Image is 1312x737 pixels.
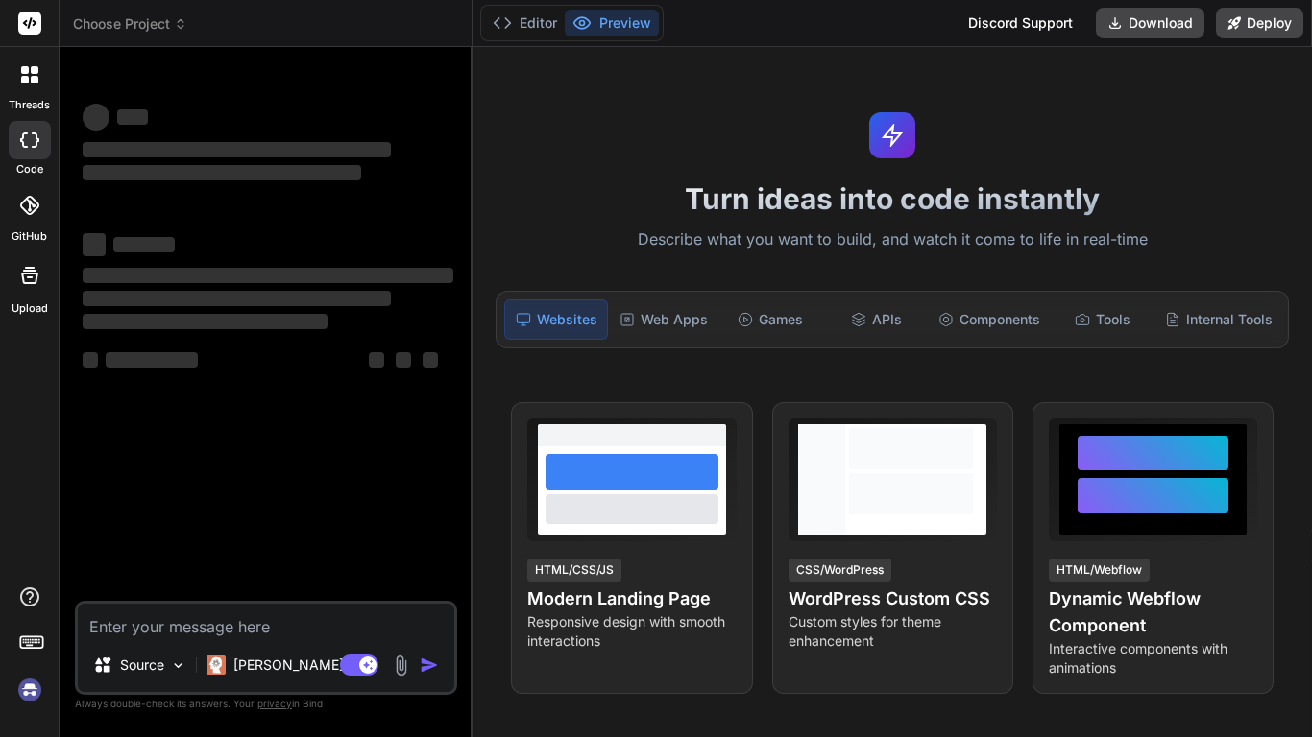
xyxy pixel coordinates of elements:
h1: Turn ideas into code instantly [484,181,1300,216]
button: Download [1096,8,1204,38]
img: attachment [390,654,412,677]
label: threads [9,97,50,113]
p: Always double-check its answers. Your in Bind [75,695,457,713]
button: Preview [565,10,659,36]
div: Web Apps [612,299,716,340]
span: ‌ [396,352,411,368]
img: Claude 4 Sonnet [207,655,226,675]
span: privacy [257,698,292,709]
div: CSS/WordPress [789,559,891,582]
span: ‌ [83,165,361,180]
span: ‌ [106,352,198,368]
div: Discord Support [957,8,1084,38]
h4: Modern Landing Page [527,585,736,612]
div: Games [719,299,821,340]
div: APIs [825,299,927,340]
p: Source [120,655,164,675]
p: Interactive components with animations [1049,639,1257,678]
div: HTML/CSS/JS [527,559,621,582]
span: ‌ [83,291,391,306]
p: [PERSON_NAME] 4 S.. [233,655,377,675]
img: signin [13,674,46,706]
p: Responsive design with smooth interactions [527,612,736,651]
button: Deploy [1216,8,1303,38]
div: Websites [504,299,608,340]
img: icon [420,655,439,675]
button: Editor [485,10,565,36]
h4: Dynamic Webflow Component [1049,585,1257,639]
span: ‌ [369,352,384,368]
span: ‌ [423,352,438,368]
span: ‌ [83,352,98,368]
span: ‌ [83,268,453,283]
img: Pick Models [170,657,186,674]
div: HTML/Webflow [1049,559,1150,582]
label: GitHub [12,228,47,245]
div: Internal Tools [1157,299,1280,340]
p: Custom styles for theme enhancement [789,612,997,651]
p: Describe what you want to build, and watch it come to life in real-time [484,227,1300,252]
label: Upload [12,300,48,317]
div: Tools [1052,299,1154,340]
span: ‌ [83,104,109,131]
span: ‌ [83,142,391,157]
span: ‌ [117,109,148,125]
span: ‌ [83,233,106,256]
span: ‌ [113,237,175,252]
label: code [16,161,43,178]
h4: WordPress Custom CSS [789,585,997,612]
span: ‌ [83,314,328,329]
span: Choose Project [73,14,187,34]
div: Components [931,299,1048,340]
